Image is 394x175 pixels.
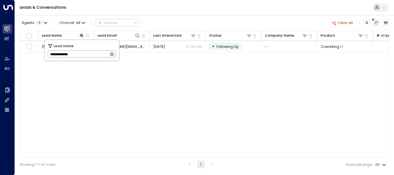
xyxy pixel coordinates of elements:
[186,44,202,49] p: 07:30 AM
[265,33,308,38] div: Company Name
[26,33,32,39] span: Toggle select all
[209,33,252,38] div: Status
[382,19,389,26] button: Archived Leads
[98,33,140,38] div: Lead Email
[321,33,335,38] div: Product
[57,19,87,26] span: Channel:
[197,161,204,168] button: page 1
[37,21,42,25] span: 1
[329,19,355,26] button: Clear all
[98,20,117,25] div: Actions
[346,162,373,167] label: Rows per page:
[209,33,221,38] div: Status
[76,21,80,25] span: All
[20,19,49,26] button: Agents1
[42,44,70,49] span: Lois Dabrowski
[321,33,363,38] div: Product
[375,161,387,168] div: 20
[363,19,370,26] button: Customize
[42,33,62,38] div: Lead Name
[22,21,34,25] span: Agents
[153,33,196,38] div: Last Interacted
[95,19,140,26] button: Actions
[57,19,87,26] button: Channel:All
[212,42,215,51] div: •
[186,161,216,168] nav: pagination navigation
[265,33,294,38] div: Company Name
[20,162,55,167] div: Showing 1-1 of 1 rows
[321,44,339,49] span: Coworking
[54,43,74,48] span: Lead Name
[261,41,317,52] td: -
[373,19,380,26] span: There are new threads available. Refresh the grid to view the latest updates.
[217,44,239,49] span: Following Up
[95,19,140,26] div: Button group with a nested menu
[98,33,117,38] div: Lead Email
[153,44,165,49] span: Yesterday
[340,44,343,49] div: Private Office
[153,33,182,38] div: Last Interacted
[42,33,85,38] div: Lead Name
[98,44,146,49] span: lois@loisdabrowski.com
[20,5,66,10] a: Leads & Conversations
[26,43,32,50] span: Toggle select row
